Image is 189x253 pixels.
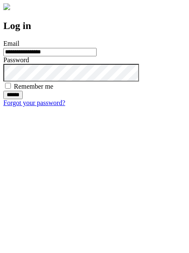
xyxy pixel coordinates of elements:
label: Password [3,56,29,63]
h2: Log in [3,20,186,32]
label: Email [3,40,19,47]
label: Remember me [14,83,53,90]
img: logo-4e3dc11c47720685a147b03b5a06dd966a58ff35d612b21f08c02c0306f2b779.png [3,3,10,10]
a: Forgot your password? [3,99,65,106]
